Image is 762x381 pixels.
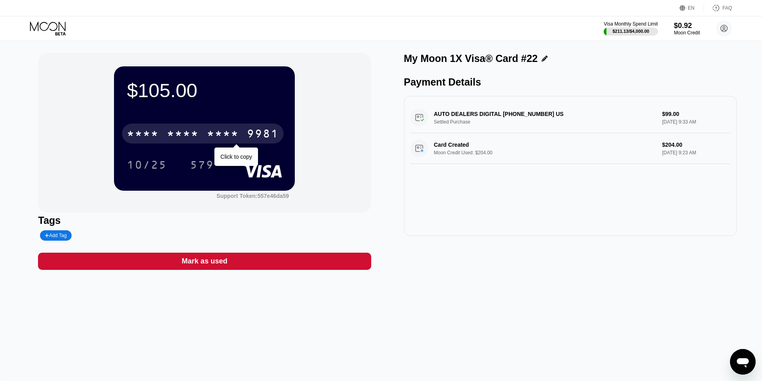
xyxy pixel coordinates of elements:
[604,21,658,27] div: Visa Monthly Spend Limit
[404,53,538,64] div: My Moon 1X Visa® Card #22
[730,349,756,375] iframe: Button to launch messaging window
[184,155,220,175] div: 579
[604,21,658,36] div: Visa Monthly Spend Limit$211.13/$4,000.00
[722,5,732,11] div: FAQ
[190,160,214,172] div: 579
[680,4,704,12] div: EN
[704,4,732,12] div: FAQ
[182,257,227,266] div: Mark as used
[216,193,289,199] div: Support Token: 557e46da59
[45,233,66,238] div: Add Tag
[40,230,71,241] div: Add Tag
[121,155,173,175] div: 10/25
[688,5,695,11] div: EN
[127,79,282,102] div: $105.00
[612,29,649,34] div: $211.13 / $4,000.00
[38,253,371,270] div: Mark as used
[674,22,700,30] div: $0.92
[247,128,279,141] div: 9981
[220,154,252,160] div: Click to copy
[674,22,700,36] div: $0.92Moon Credit
[216,193,289,199] div: Support Token:557e46da59
[38,215,371,226] div: Tags
[404,76,737,88] div: Payment Details
[127,160,167,172] div: 10/25
[674,30,700,36] div: Moon Credit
